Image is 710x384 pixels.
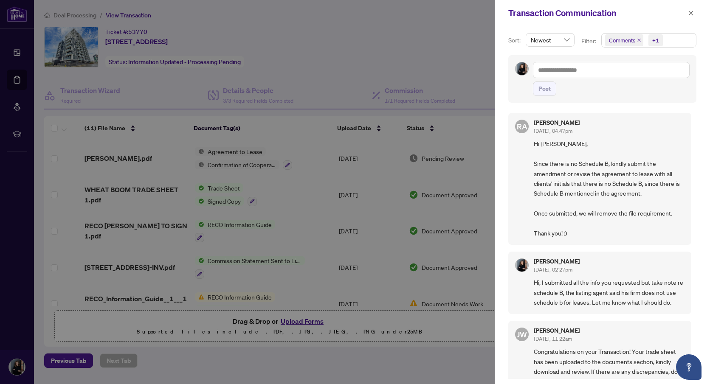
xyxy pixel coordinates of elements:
button: Post [533,81,556,96]
span: Comments [605,34,643,46]
button: Open asap [676,354,702,380]
div: Transaction Communication [508,7,685,20]
p: Sort: [508,36,522,45]
p: Filter: [581,36,597,46]
img: Profile Icon [516,62,528,75]
h5: [PERSON_NAME] [534,328,580,334]
span: Hi, I submitted all the info you requested but take note re schedule B, the listing agent said hi... [534,277,685,307]
span: close [688,10,694,16]
span: [DATE], 11:22am [534,336,572,342]
h5: [PERSON_NAME] [534,120,580,126]
img: Profile Icon [516,259,528,272]
span: JW [517,328,527,340]
span: Newest [531,34,569,46]
span: Comments [609,36,635,45]
span: [DATE], 02:27pm [534,266,572,273]
span: [DATE], 04:47pm [534,128,572,134]
h5: [PERSON_NAME] [534,258,580,264]
span: RA [517,121,527,132]
div: +1 [652,36,659,45]
span: close [637,38,641,42]
span: Hi [PERSON_NAME], Since there is no Schedule B, kindly submit the amendment or revise the agreeme... [534,139,685,238]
